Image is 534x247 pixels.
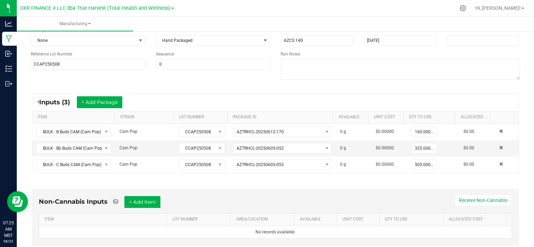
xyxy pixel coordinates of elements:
span: Hi, [PERSON_NAME]! [475,5,521,11]
span: 0 [340,145,342,150]
span: Sequence [156,52,174,57]
p: 07:25 AM MST [3,220,14,239]
span: Cam Pop [120,145,137,150]
span: CCAP250508 [179,143,216,153]
button: + Add Package [77,96,122,108]
span: Cam Pop [120,162,137,167]
span: BULK - Bb Buds CAM (Cam Pop) [37,143,102,153]
span: NO DATA FOUND [233,143,332,154]
span: Cam Pop [120,129,137,134]
a: QTY TO USESortable [409,114,452,120]
span: g [344,162,346,167]
span: AZTRHCL-20250612-170 [237,129,284,134]
a: QTY TO USESortable [385,217,440,222]
a: Unit CostSortable [374,114,401,120]
button: + Add Item [124,196,160,208]
a: Sortable [496,114,511,120]
span: 0 [340,129,342,134]
a: PACKAGE IDSortable [233,114,330,120]
span: CCAP250508 [179,160,216,170]
span: Run Notes [281,52,300,57]
span: g [344,129,346,134]
a: Manufacturing [17,17,133,31]
a: Allocated CostSortable [461,114,488,120]
span: Non-Cannabis Inputs [39,198,108,205]
inline-svg: Outbound [5,80,12,87]
span: $0.00000 [376,145,394,150]
td: No records available. [39,226,512,238]
inline-svg: Inventory [5,65,12,72]
span: Manufacturing [17,21,133,27]
a: LOT NUMBERSortable [179,114,225,120]
iframe: Resource center [7,191,28,212]
span: None [31,36,136,45]
span: CCAP250508 [179,127,216,137]
span: 0 [340,162,342,167]
a: AVAILABLESortable [300,217,334,222]
span: BULK - C Buds CAM (Cam Pop) [37,160,102,170]
div: Manage settings [459,5,467,12]
span: BULK - B Buds CAM (Cam Pop) [37,127,102,137]
span: Inputs (3) [39,98,77,106]
span: NO DATA FOUND [233,159,332,170]
span: g [344,145,346,150]
span: DXR FINANCE 4 LLC dba True Harvest (Total Health and Wellness) [20,5,171,11]
a: Sortable [491,217,504,222]
button: Receive Non-Cannabis [454,194,512,206]
span: NO DATA FOUND [36,143,111,154]
a: ITEMSortable [37,114,112,120]
span: NO DATA FOUND [233,127,332,137]
inline-svg: Analytics [5,20,12,27]
p: 08/22 [3,239,14,244]
span: AZTRHCL-20250605-053 [237,162,284,167]
a: Add Non-Cannabis items that were also consumed in the run (e.g. gloves and packaging); Also add N... [113,198,118,205]
span: $0.00 [463,162,474,167]
span: $0.00 [463,145,474,150]
a: LOT NUMBERSortable [172,217,228,222]
inline-svg: Manufacturing [5,35,12,42]
inline-svg: Inbound [5,50,12,57]
a: STRAINSortable [120,114,171,120]
span: $0.00000 [376,162,394,167]
a: AVAILABLESortable [339,114,366,120]
span: AZTRHCL-20250605-052 [237,146,284,151]
span: NO DATA FOUND [36,159,111,170]
a: ITEMSortable [44,217,164,222]
a: Allocated CostSortable [449,217,483,222]
span: $0.00 [463,129,474,134]
span: $0.00000 [376,129,394,134]
span: Hand Packaged [156,36,261,45]
span: NO DATA FOUND [36,127,111,137]
a: Unit CostSortable [342,217,377,222]
span: Reference Lot Number [31,52,72,57]
a: AREA/LOCATIONSortable [236,217,292,222]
